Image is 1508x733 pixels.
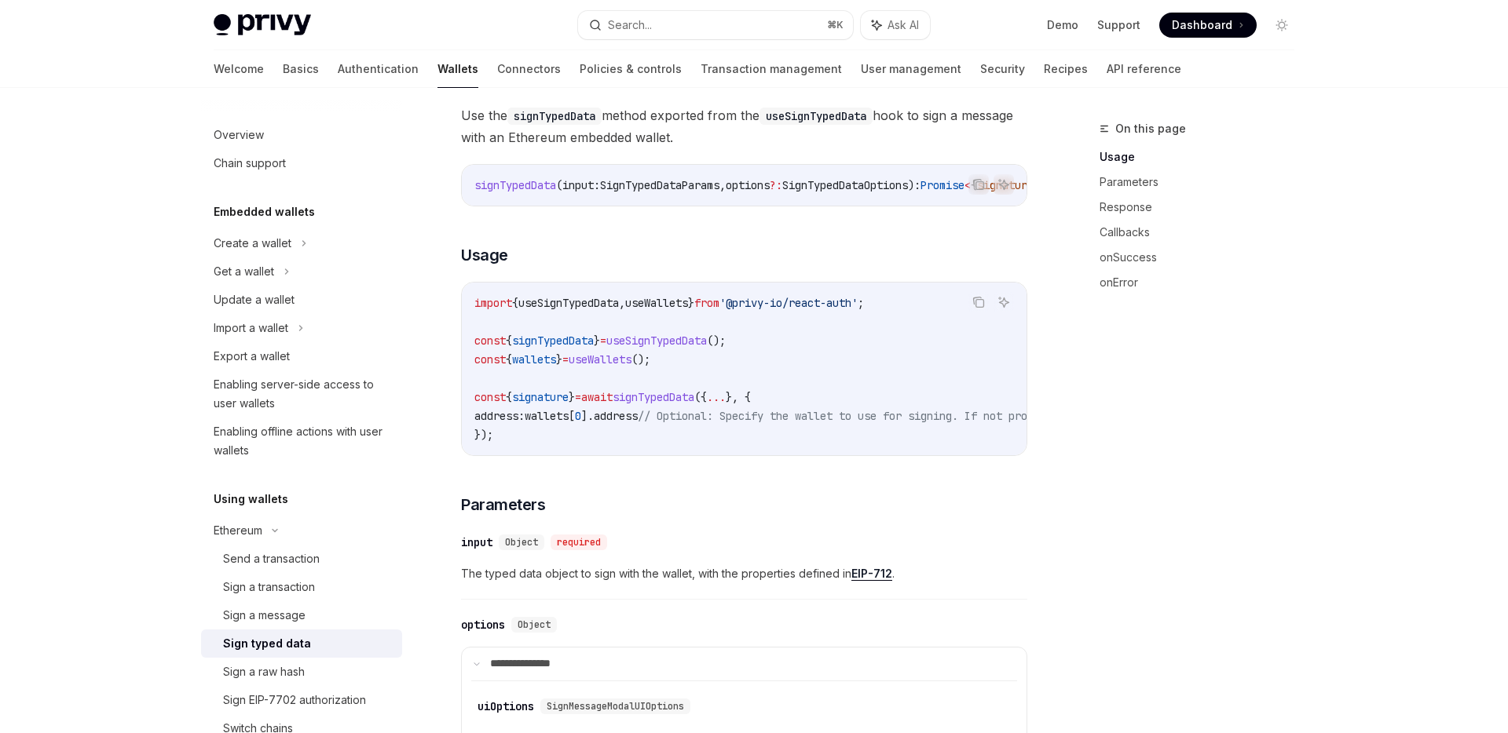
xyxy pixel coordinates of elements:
[1100,220,1307,245] a: Callbacks
[613,390,694,404] span: signTypedData
[512,296,518,310] span: {
[694,296,719,310] span: from
[556,352,562,366] span: }
[223,662,305,681] div: Sign a raw hash
[606,334,707,348] span: useSignTypedData
[518,296,619,310] span: useSignTypedData
[569,352,631,366] span: useWallets
[214,234,291,253] div: Create a wallet
[547,700,684,713] span: SignMessageModalUIOptions
[201,573,402,601] a: Sign a transaction
[505,536,538,549] span: Object
[719,178,726,192] span: ,
[201,601,402,629] a: Sign a message
[283,50,319,88] a: Basics
[1044,50,1088,88] a: Recipes
[201,658,402,686] a: Sign a raw hash
[518,618,551,631] span: Object
[770,178,782,192] span: ?:
[512,390,569,404] span: signature
[474,334,506,348] span: const
[580,50,682,88] a: Policies & controls
[694,390,707,404] span: ({
[214,126,264,144] div: Overview
[201,121,402,149] a: Overview
[581,409,594,423] span: ].
[608,16,652,35] div: Search...
[1100,270,1307,295] a: onError
[474,178,556,192] span: signTypedData
[625,296,688,310] span: useWallets
[214,319,288,337] div: Import a wallet
[827,19,844,31] span: ⌘ K
[551,534,607,550] div: required
[525,409,569,423] span: wallets
[575,409,581,423] span: 0
[1100,170,1307,195] a: Parameters
[1100,245,1307,270] a: onSuccess
[201,342,402,370] a: Export a wallet
[461,617,505,633] div: options
[719,296,858,310] span: '@privy-io/react-auth'
[223,634,311,653] div: Sign typed data
[497,50,561,88] a: Connectors
[594,178,600,192] span: :
[726,178,770,192] span: options
[214,375,393,413] div: Enabling server-side access to user wallets
[214,262,274,281] div: Get a wallet
[851,567,892,581] a: EIP-712
[1172,17,1232,33] span: Dashboard
[1107,50,1181,88] a: API reference
[556,178,562,192] span: (
[474,428,493,442] span: });
[461,564,1027,583] span: The typed data object to sign with the wallet, with the properties defined in .
[506,352,512,366] span: {
[461,534,492,550] div: input
[908,178,921,192] span: ):
[921,178,964,192] span: Promise
[214,202,315,221] h5: Embedded wallets
[223,606,306,625] div: Sign a message
[506,390,512,404] span: {
[512,334,594,348] span: signTypedData
[214,14,311,36] img: light logo
[437,50,478,88] a: Wallets
[888,17,919,33] span: Ask AI
[461,244,508,266] span: Usage
[861,11,930,39] button: Ask AI
[1159,13,1257,38] a: Dashboard
[964,178,971,192] span: <
[1100,144,1307,170] a: Usage
[474,409,525,423] span: address:
[594,409,638,423] span: address
[980,50,1025,88] a: Security
[214,422,393,460] div: Enabling offline actions with user wallets
[214,347,290,366] div: Export a wallet
[201,370,402,418] a: Enabling server-side access to user wallets
[214,290,295,309] div: Update a wallet
[201,286,402,314] a: Update a wallet
[478,698,534,714] div: uiOptions
[201,686,402,714] a: Sign EIP-7702 authorization
[1097,17,1140,33] a: Support
[968,174,989,195] button: Copy the contents from the code block
[707,334,726,348] span: ();
[474,390,506,404] span: const
[701,50,842,88] a: Transaction management
[562,178,594,192] span: input
[861,50,961,88] a: User management
[201,545,402,573] a: Send a transaction
[578,11,853,39] button: Search...⌘K
[461,104,1027,148] span: Use the method exported from the hook to sign a message with an Ethereum embedded wallet.
[507,108,602,125] code: signTypedData
[512,352,556,366] span: wallets
[214,521,262,540] div: Ethereum
[858,296,864,310] span: ;
[1269,13,1294,38] button: Toggle dark mode
[223,549,320,568] div: Send a transaction
[506,334,512,348] span: {
[562,352,569,366] span: =
[726,390,751,404] span: }, {
[474,352,506,366] span: const
[600,334,606,348] span: =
